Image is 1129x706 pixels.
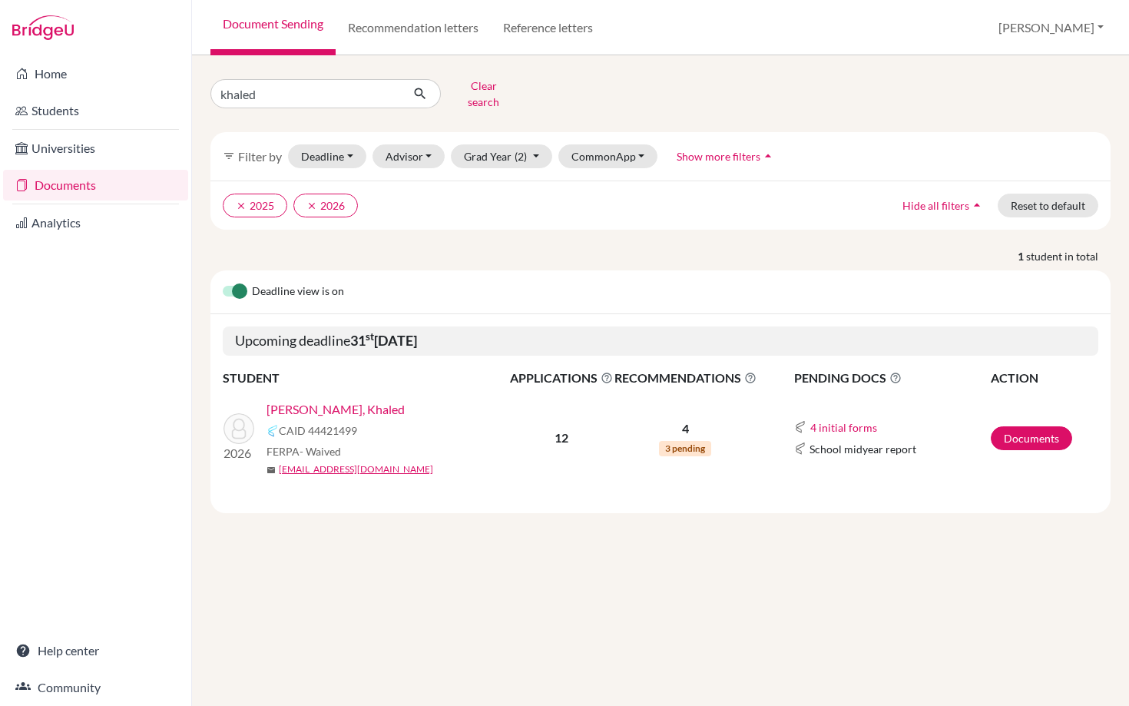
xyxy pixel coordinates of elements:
[223,368,509,388] th: STUDENT
[664,144,789,168] button: Show more filtersarrow_drop_up
[794,442,806,455] img: Common App logo
[794,421,806,433] img: Common App logo
[223,150,235,162] i: filter_list
[451,144,552,168] button: Grad Year(2)
[306,201,317,211] i: clear
[288,144,366,168] button: Deadline
[223,194,287,217] button: clear2025
[366,330,374,343] sup: st
[441,74,526,114] button: Clear search
[3,635,188,666] a: Help center
[794,369,990,387] span: PENDING DOCS
[659,441,711,456] span: 3 pending
[267,400,405,419] a: [PERSON_NAME], Khaled
[293,194,358,217] button: clear2026
[510,369,613,387] span: APPLICATIONS
[279,423,357,439] span: CAID 44421499
[3,133,188,164] a: Universities
[889,194,998,217] button: Hide all filtersarrow_drop_up
[3,672,188,703] a: Community
[3,58,188,89] a: Home
[1026,248,1111,264] span: student in total
[810,441,916,457] span: School midyear report
[677,150,760,163] span: Show more filters
[760,148,776,164] i: arrow_drop_up
[223,413,254,444] img: Shehab Waked, Khaled
[992,13,1111,42] button: [PERSON_NAME]
[990,368,1098,388] th: ACTION
[300,445,341,458] span: - Waived
[3,207,188,238] a: Analytics
[3,170,188,201] a: Documents
[991,426,1072,450] a: Documents
[1018,248,1026,264] strong: 1
[267,466,276,475] span: mail
[372,144,445,168] button: Advisor
[267,425,279,437] img: Common App logo
[614,419,757,438] p: 4
[223,326,1098,356] h5: Upcoming deadline
[350,332,417,349] b: 31 [DATE]
[238,149,282,164] span: Filter by
[236,201,247,211] i: clear
[210,79,401,108] input: Find student by name...
[810,419,878,436] button: 4 initial forms
[902,199,969,212] span: Hide all filters
[252,283,344,301] span: Deadline view is on
[515,150,527,163] span: (2)
[555,430,568,445] b: 12
[969,197,985,213] i: arrow_drop_up
[267,443,341,459] span: FERPA
[558,144,658,168] button: CommonApp
[614,369,757,387] span: RECOMMENDATIONS
[3,95,188,126] a: Students
[223,444,254,462] p: 2026
[998,194,1098,217] button: Reset to default
[12,15,74,40] img: Bridge-U
[279,462,433,476] a: [EMAIL_ADDRESS][DOMAIN_NAME]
